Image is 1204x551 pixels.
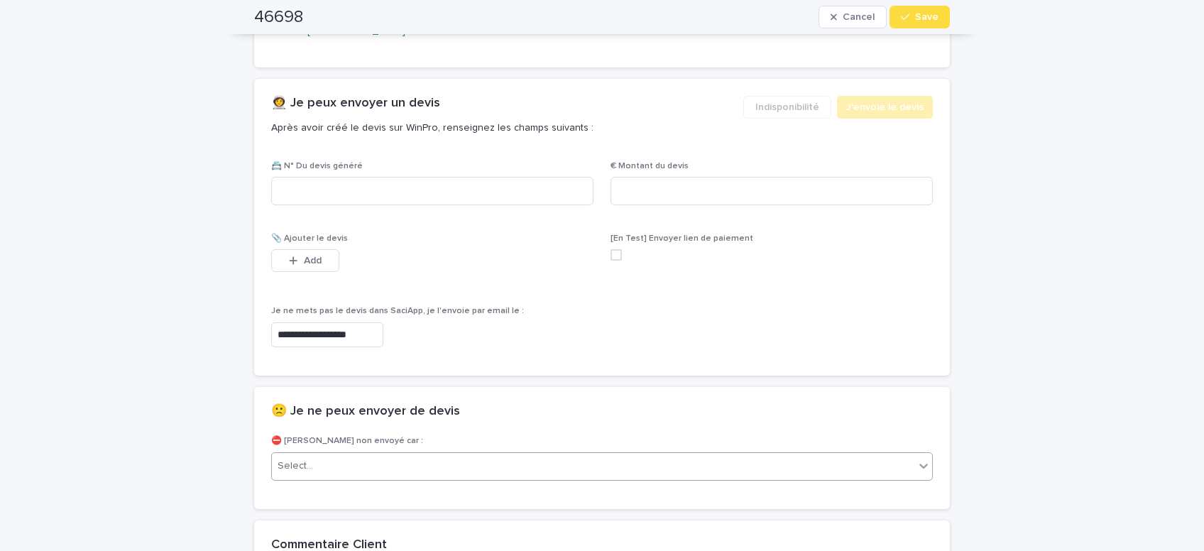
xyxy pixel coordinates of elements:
span: € Montant du devis [611,162,689,170]
button: Indisponibilité [743,96,831,119]
p: Après avoir créé le devis sur WinPro, renseignez les champs suivants : [271,121,732,134]
button: Save [890,6,950,28]
h2: 46698 [254,7,303,28]
span: Cancel [843,12,875,22]
span: ⛔ [PERSON_NAME] non envoyé car : [271,437,423,445]
button: J'envoie le devis [837,96,933,119]
span: Save [915,12,938,22]
div: Select... [278,459,313,474]
span: Add [304,256,322,266]
button: Cancel [819,6,887,28]
button: Add [271,249,339,272]
span: Indisponibilité [755,100,819,114]
span: 📎 Ajouter le devis [271,234,348,243]
span: Je ne mets pas le devis dans SaciApp, je l'envoie par email le : [271,307,524,315]
h2: 👩‍🚀 Je peux envoyer un devis [271,96,440,111]
h2: 🙁 Je ne peux envoyer de devis [271,404,460,420]
span: [En Test] Envoyer lien de paiement [611,234,753,243]
span: 📇 N° Du devis généré [271,162,363,170]
span: J'envoie le devis [846,100,924,114]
